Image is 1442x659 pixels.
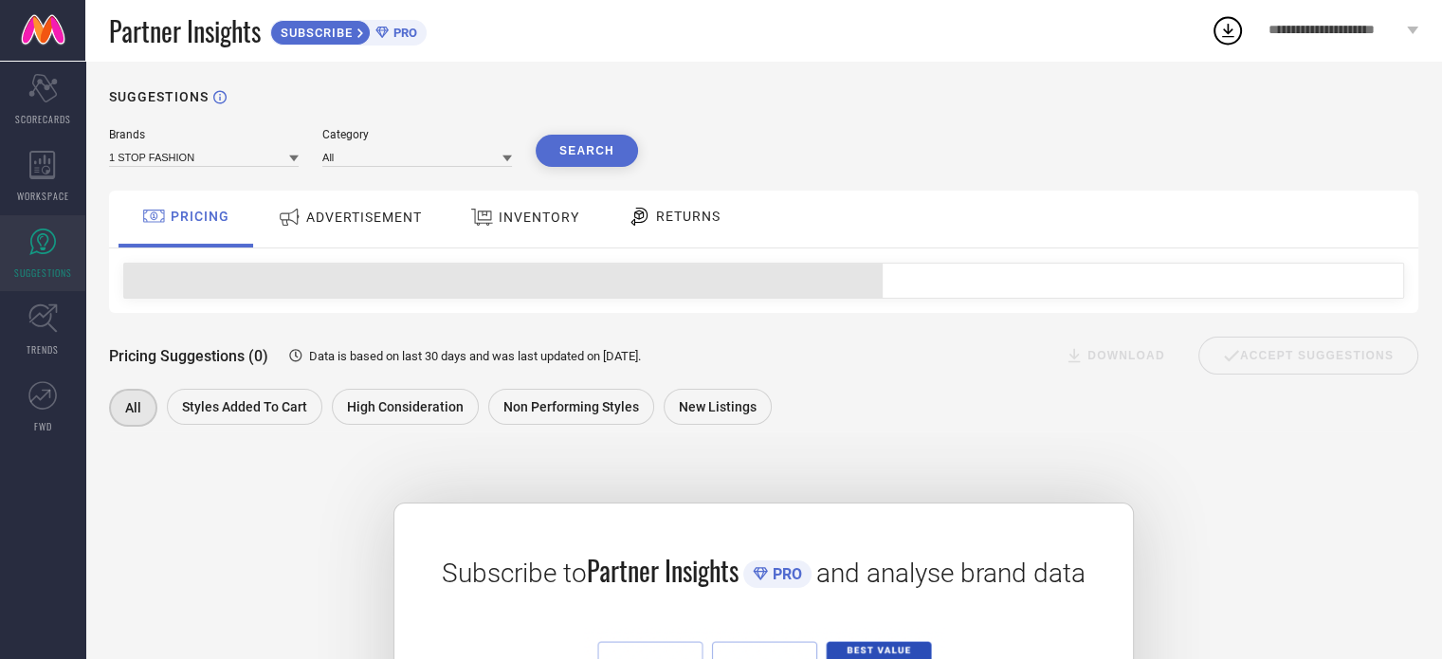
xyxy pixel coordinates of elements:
span: All [125,400,141,415]
span: New Listings [679,399,757,414]
button: Search [536,135,638,167]
span: SUGGESTIONS [14,265,72,280]
span: SUBSCRIBE [271,26,357,40]
span: RETURNS [656,209,721,224]
span: FWD [34,419,52,433]
span: WORKSPACE [17,189,69,203]
a: SUBSCRIBEPRO [270,15,427,46]
div: Category [322,128,512,141]
div: Brands [109,128,299,141]
span: Styles Added To Cart [182,399,307,414]
span: PRICING [171,209,229,224]
div: Accept Suggestions [1198,337,1418,375]
span: and analyse brand data [816,558,1086,589]
span: INVENTORY [499,210,579,225]
span: Data is based on last 30 days and was last updated on [DATE] . [309,349,641,363]
span: SCORECARDS [15,112,71,126]
div: Open download list [1211,13,1245,47]
span: PRO [768,565,802,583]
span: Non Performing Styles [503,399,639,414]
h1: SUGGESTIONS [109,89,209,104]
span: Pricing Suggestions (0) [109,347,268,365]
span: TRENDS [27,342,59,357]
span: Subscribe to [442,558,587,589]
span: Partner Insights [587,551,739,590]
span: Partner Insights [109,11,261,50]
span: High Consideration [347,399,464,414]
span: ADVERTISEMENT [306,210,422,225]
span: PRO [389,26,417,40]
